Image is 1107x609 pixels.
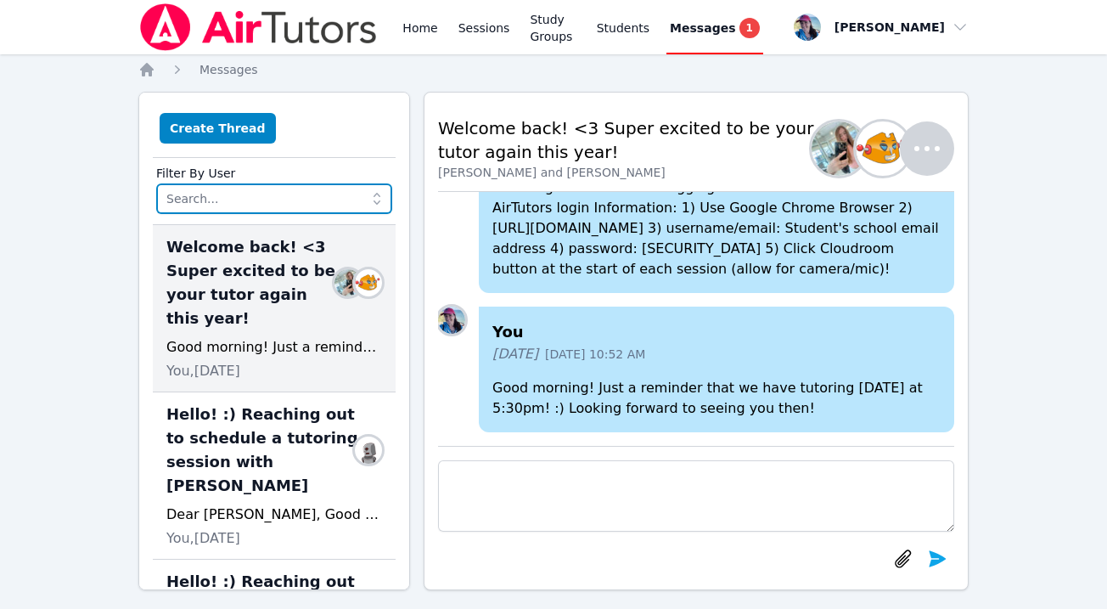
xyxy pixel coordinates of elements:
[166,528,240,549] span: You, [DATE]
[199,63,258,76] span: Messages
[670,20,735,37] span: Messages
[153,225,396,392] div: Welcome back! <3 Super excited to be your tutor again this year!Narin TuracTurgay TuracGood morni...
[138,3,379,51] img: Air Tutors
[160,113,276,144] button: Create Thread
[199,61,258,78] a: Messages
[138,61,969,78] nav: Breadcrumb
[438,116,822,164] h2: Welcome back! <3 Super excited to be your tutor again this year!
[856,121,910,176] img: Turgay Turac
[545,346,645,363] span: [DATE] 10:52 AM
[166,337,382,358] div: Good morning! Just a reminder that we have tutoring [DATE] at 5:30pm! :) Looking forward to seein...
[438,164,822,181] div: [PERSON_NAME] and [PERSON_NAME]
[812,121,866,176] img: Narin Turac
[166,235,341,330] span: Welcome back! <3 Super excited to be your tutor again this year!
[153,392,396,560] div: Hello! :) Reaching out to schedule a tutoring session with [PERSON_NAME]Tetiana KornievaDear [PER...
[334,269,362,296] img: Narin Turac
[492,116,941,279] p: Hi [PERSON_NAME], Good morning! I hope all is well :) Just wanted to confirm from the text your d...
[156,158,392,183] label: Filter By User
[166,361,240,381] span: You, [DATE]
[166,403,362,498] span: Hello! :) Reaching out to schedule a tutoring session with [PERSON_NAME]
[822,121,954,176] button: Narin TuracTurgay Turac
[492,344,538,364] span: [DATE]
[739,18,760,38] span: 1
[492,378,941,419] p: Good morning! Just a reminder that we have tutoring [DATE] at 5:30pm! :) Looking forward to seein...
[166,505,382,525] div: Dear [PERSON_NAME], Good afternoon! My name is [PERSON_NAME] and I'm going to be [PERSON_NAME]'s ...
[355,437,382,464] img: Tetiana Kornieva
[156,183,392,214] input: Search...
[438,307,465,334] img: Megan Nepshinsky
[355,269,382,296] img: Turgay Turac
[492,320,941,344] h4: You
